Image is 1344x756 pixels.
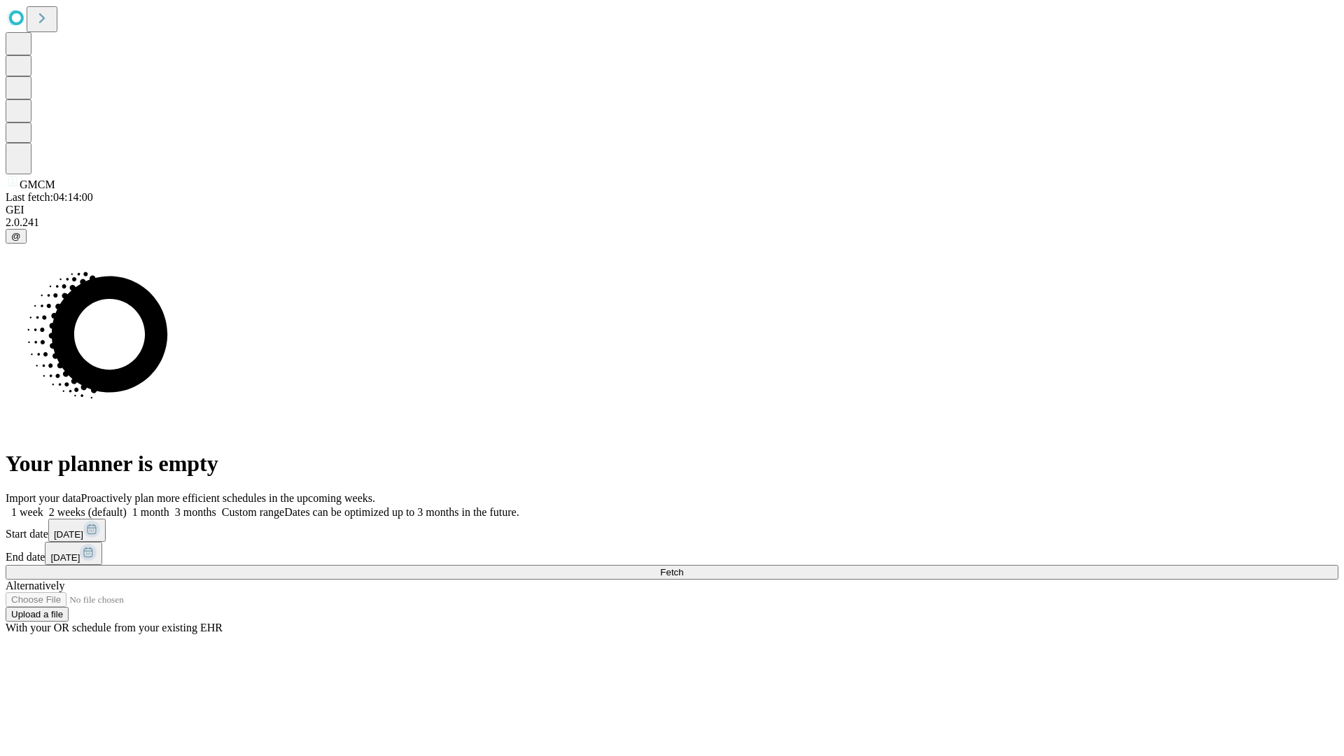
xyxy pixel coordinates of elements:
[54,529,83,540] span: [DATE]
[6,607,69,622] button: Upload a file
[20,178,55,190] span: GMCM
[81,492,375,504] span: Proactively plan more efficient schedules in the upcoming weeks.
[6,519,1338,542] div: Start date
[284,506,519,518] span: Dates can be optimized up to 3 months in the future.
[48,519,106,542] button: [DATE]
[45,542,102,565] button: [DATE]
[6,542,1338,565] div: End date
[6,492,81,504] span: Import your data
[50,552,80,563] span: [DATE]
[660,567,683,577] span: Fetch
[6,229,27,244] button: @
[175,506,216,518] span: 3 months
[132,506,169,518] span: 1 month
[11,231,21,241] span: @
[6,451,1338,477] h1: Your planner is empty
[6,565,1338,580] button: Fetch
[6,580,64,591] span: Alternatively
[6,204,1338,216] div: GEI
[11,506,43,518] span: 1 week
[222,506,284,518] span: Custom range
[6,216,1338,229] div: 2.0.241
[49,506,127,518] span: 2 weeks (default)
[6,622,223,633] span: With your OR schedule from your existing EHR
[6,191,93,203] span: Last fetch: 04:14:00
